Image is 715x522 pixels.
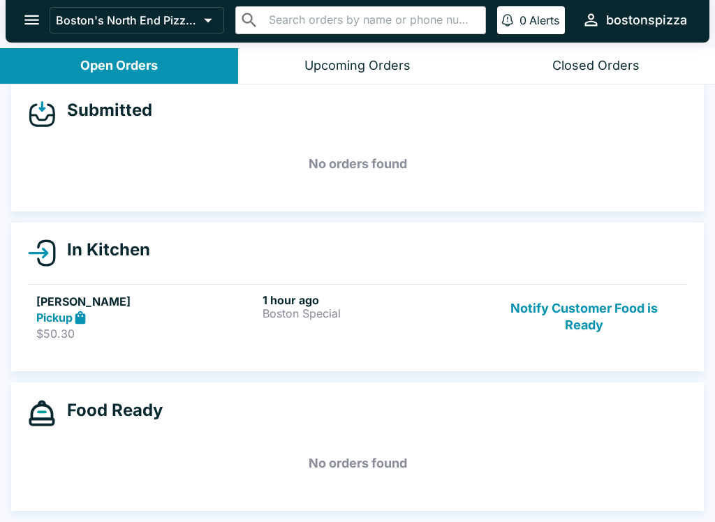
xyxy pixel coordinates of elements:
p: Boston's North End Pizza Bakery [56,13,198,27]
h4: Submitted [56,100,152,121]
div: Upcoming Orders [304,58,411,74]
p: $50.30 [36,327,257,341]
input: Search orders by name or phone number [265,10,480,30]
p: Boston Special [263,307,483,320]
a: [PERSON_NAME]Pickup$50.301 hour agoBoston SpecialNotify Customer Food is Ready [28,284,687,350]
h5: No orders found [28,139,687,189]
h4: In Kitchen [56,239,150,260]
h6: 1 hour ago [263,293,483,307]
div: Closed Orders [552,58,640,74]
button: bostonspizza [576,5,693,35]
p: Alerts [529,13,559,27]
h4: Food Ready [56,400,163,421]
h5: [PERSON_NAME] [36,293,257,310]
button: open drawer [14,2,50,38]
div: Open Orders [80,58,158,74]
h5: No orders found [28,438,687,489]
button: Boston's North End Pizza Bakery [50,7,224,33]
strong: Pickup [36,311,73,325]
button: Notify Customer Food is Ready [489,293,679,341]
div: bostonspizza [606,12,687,29]
p: 0 [519,13,526,27]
